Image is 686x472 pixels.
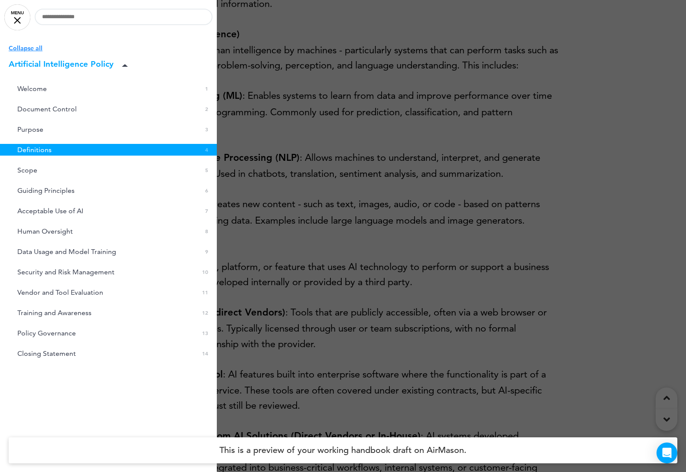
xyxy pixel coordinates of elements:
p: Collapse all [9,43,217,53]
h4: This is a preview of your working handbook draft on AirMason. [9,437,677,463]
span: Human Oversight [17,228,73,235]
span: 6 [205,187,208,194]
a: MENU [4,4,30,30]
span: 7 [205,207,208,215]
span: Guiding Principles [17,187,75,194]
span: 8 [205,228,208,235]
span: Acceptable Use of AI [17,207,83,215]
span: Security and Risk Management [17,268,114,276]
span: 12 [202,309,208,316]
span: 9 [205,248,208,255]
span: Purpose [17,126,43,133]
span: Closing Statement [17,350,76,357]
span: 5 [205,166,208,174]
span: Training and Awareness [17,309,91,316]
span: 14 [202,350,208,357]
div: Open Intercom Messenger [657,443,677,463]
span: 10 [202,268,208,276]
span: Scope [17,166,37,174]
span: Document Control [17,105,77,113]
span: 3 [205,126,208,133]
span: 1 [205,85,208,92]
span: 11 [202,289,208,296]
span: Vendor and Tool Evaluation [17,289,103,296]
span: Data Usage and Model Training [17,248,116,255]
span: 13 [202,329,208,337]
span: Definitions [17,146,52,153]
span: 2 [205,105,208,113]
span: Welcome [17,85,47,92]
span: 4 [205,146,208,153]
span: Policy Governance [17,329,76,337]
